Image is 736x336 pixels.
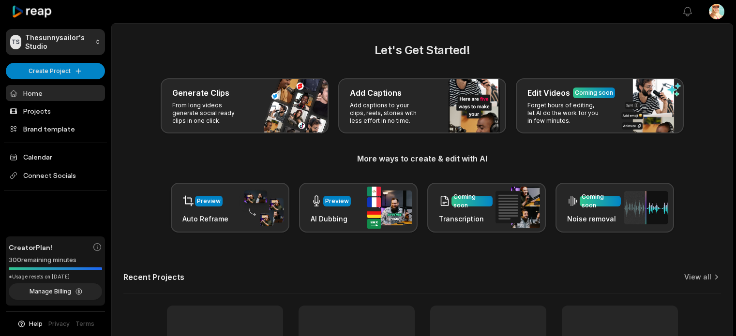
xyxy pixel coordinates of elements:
[48,320,70,328] a: Privacy
[197,197,221,205] div: Preview
[123,42,721,59] h2: Let's Get Started!
[6,63,105,79] button: Create Project
[453,192,491,210] div: Coming soon
[527,102,602,125] p: Forget hours of editing, let AI do the work for you in few minutes.
[6,103,105,119] a: Projects
[6,149,105,165] a: Calendar
[123,272,184,282] h2: Recent Projects
[9,255,102,265] div: 300 remaining minutes
[172,102,247,125] p: From long videos generate social ready clips in one click.
[123,153,721,164] h3: More ways to create & edit with AI
[6,85,105,101] a: Home
[9,283,102,300] button: Manage Billing
[439,214,493,224] h3: Transcription
[172,87,229,99] h3: Generate Clips
[10,35,21,49] div: TS
[527,87,570,99] h3: Edit Videos
[350,102,425,125] p: Add captions to your clips, reels, stories with less effort in no time.
[367,187,412,229] img: ai_dubbing.png
[25,33,90,51] p: Thesunnysailor's Studio
[29,320,43,328] span: Help
[325,197,349,205] div: Preview
[496,187,540,228] img: transcription.png
[239,189,284,227] img: auto_reframe.png
[75,320,94,328] a: Terms
[575,88,613,97] div: Coming soon
[311,214,351,224] h3: AI Dubbing
[6,167,105,184] span: Connect Socials
[582,192,619,210] div: Coming soon
[684,272,711,282] a: View all
[182,214,228,224] h3: Auto Reframe
[567,214,621,224] h3: Noise removal
[350,87,402,99] h3: Add Captions
[9,242,52,252] span: Creator Plan!
[17,320,43,328] button: Help
[9,273,102,280] div: *Usage resets on [DATE]
[6,121,105,137] a: Brand template
[624,191,668,224] img: noise_removal.png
